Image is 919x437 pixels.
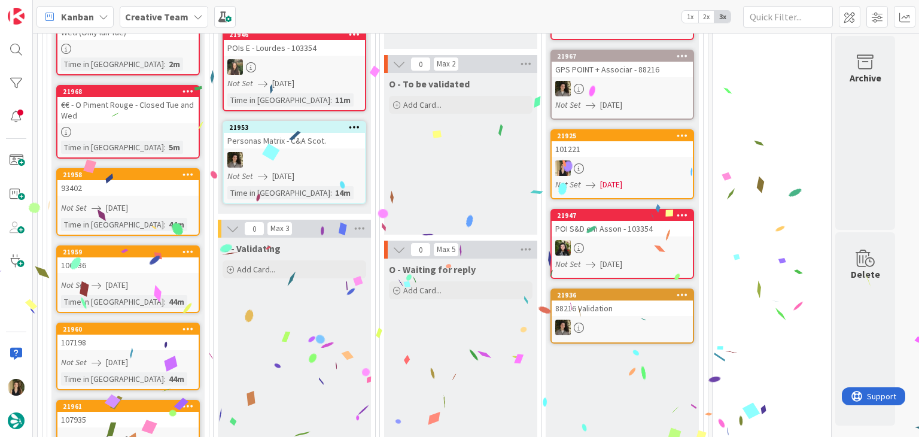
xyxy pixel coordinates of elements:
[410,57,431,71] span: 0
[552,320,693,335] div: MS
[244,221,264,236] span: 0
[552,131,693,157] div: 21925101221
[555,240,571,256] img: BC
[550,289,694,344] a: 2193688216 ValidationMS
[552,51,693,62] div: 21967
[63,87,199,96] div: 21968
[164,218,166,231] span: :
[270,226,289,232] div: Max 3
[332,186,354,199] div: 14m
[552,221,693,236] div: POI S&D em Asson - 103354
[57,401,199,412] div: 21961
[224,152,365,168] div: MS
[224,59,365,75] div: IG
[552,210,693,221] div: 21947
[389,78,470,90] span: O - To be validated
[557,52,693,60] div: 21967
[272,77,294,90] span: [DATE]
[682,11,698,23] span: 1x
[57,247,199,257] div: 21959
[552,131,693,141] div: 21925
[229,123,365,132] div: 21953
[550,50,694,120] a: 21967GPS POINT + Associar - 88216MSNot Set[DATE]
[227,78,253,89] i: Not Set
[164,295,166,308] span: :
[332,93,354,107] div: 11m
[555,99,581,110] i: Not Set
[552,290,693,301] div: 21936
[61,202,87,213] i: Not Set
[61,57,164,71] div: Time in [GEOGRAPHIC_DATA]
[8,8,25,25] img: Visit kanbanzone.com
[8,379,25,396] img: SP
[552,210,693,236] div: 21947POI S&D em Asson - 103354
[57,412,199,427] div: 107935
[227,171,253,181] i: Not Set
[600,178,622,191] span: [DATE]
[63,402,199,411] div: 21961
[166,57,183,71] div: 2m
[166,218,187,231] div: 44m
[61,357,87,368] i: Not Set
[552,160,693,176] div: SP
[600,258,622,271] span: [DATE]
[106,279,128,292] span: [DATE]
[851,267,880,281] div: Delete
[106,356,128,369] span: [DATE]
[552,141,693,157] div: 101221
[557,132,693,140] div: 21925
[552,51,693,77] div: 21967GPS POINT + Associar - 88216
[61,141,164,154] div: Time in [GEOGRAPHIC_DATA]
[164,141,166,154] span: :
[57,86,199,123] div: 21968€€ - O Piment Rouge - Closed Tue and Wed
[552,240,693,256] div: BC
[57,169,199,196] div: 2195893402
[61,280,87,290] i: Not Set
[850,71,881,85] div: Archive
[63,325,199,333] div: 21960
[8,412,25,429] img: avatar
[555,160,571,176] img: SP
[555,179,581,190] i: Not Set
[227,93,330,107] div: Time in [GEOGRAPHIC_DATA]
[698,11,714,23] span: 2x
[57,169,199,180] div: 21958
[552,301,693,316] div: 88216 Validation
[57,247,199,273] div: 21959106436
[125,11,188,23] b: Creative Team
[555,81,571,96] img: MS
[714,11,731,23] span: 3x
[557,211,693,220] div: 21947
[57,257,199,273] div: 106436
[56,323,200,390] a: 21960107198Not Set[DATE]Time in [GEOGRAPHIC_DATA]:44m
[164,372,166,386] span: :
[224,40,365,56] div: POIs E - Lourdes - 103354
[61,295,164,308] div: Time in [GEOGRAPHIC_DATA]
[61,218,164,231] div: Time in [GEOGRAPHIC_DATA]
[56,2,200,75] a: €€ - [GEOGRAPHIC_DATA] - Closed Wed (Only lun Tue)Time in [GEOGRAPHIC_DATA]:2m
[743,6,833,28] input: Quick Filter...
[237,264,275,275] span: Add Card...
[57,180,199,196] div: 93402
[555,320,571,335] img: MS
[223,28,366,111] a: 21946POIs E - Lourdes - 103354IGNot Set[DATE]Time in [GEOGRAPHIC_DATA]:11m
[227,152,243,168] img: MS
[550,209,694,279] a: 21947POI S&D em Asson - 103354BCNot Set[DATE]
[57,324,199,335] div: 21960
[410,242,431,257] span: 0
[389,263,476,275] span: O - Waiting for reply
[550,129,694,199] a: 21925101221SPNot Set[DATE]
[56,85,200,159] a: 21968€€ - O Piment Rouge - Closed Tue and WedTime in [GEOGRAPHIC_DATA]:5m
[224,29,365,40] div: 21946
[57,97,199,123] div: €€ - O Piment Rouge - Closed Tue and Wed
[166,141,183,154] div: 5m
[403,99,442,110] span: Add Card...
[600,99,622,111] span: [DATE]
[403,285,442,296] span: Add Card...
[227,186,330,199] div: Time in [GEOGRAPHIC_DATA]
[330,186,332,199] span: :
[223,121,366,204] a: 21953Personas Matrix - C&A Scot.MSNot Set[DATE]Time in [GEOGRAPHIC_DATA]:14m
[56,245,200,313] a: 21959106436Not Set[DATE]Time in [GEOGRAPHIC_DATA]:44m
[330,93,332,107] span: :
[56,168,200,236] a: 2195893402Not Set[DATE]Time in [GEOGRAPHIC_DATA]:44m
